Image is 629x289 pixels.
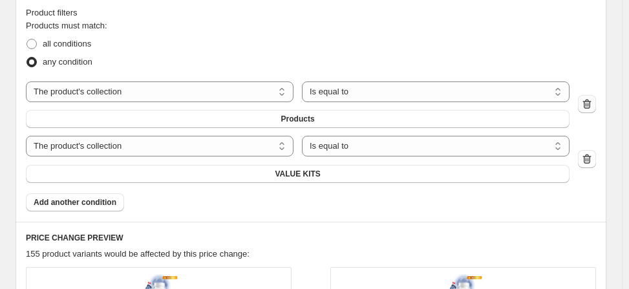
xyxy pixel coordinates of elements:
span: all conditions [43,39,91,48]
button: VALUE KITS [26,165,570,183]
span: any condition [43,57,92,67]
button: Products [26,110,570,128]
span: 155 product variants would be affected by this price change: [26,249,250,259]
button: Add another condition [26,193,124,211]
h6: PRICE CHANGE PREVIEW [26,233,596,243]
span: VALUE KITS [275,169,320,179]
span: Products [281,114,315,124]
div: Product filters [26,6,596,19]
span: Products must match: [26,21,107,30]
span: Add another condition [34,197,116,208]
